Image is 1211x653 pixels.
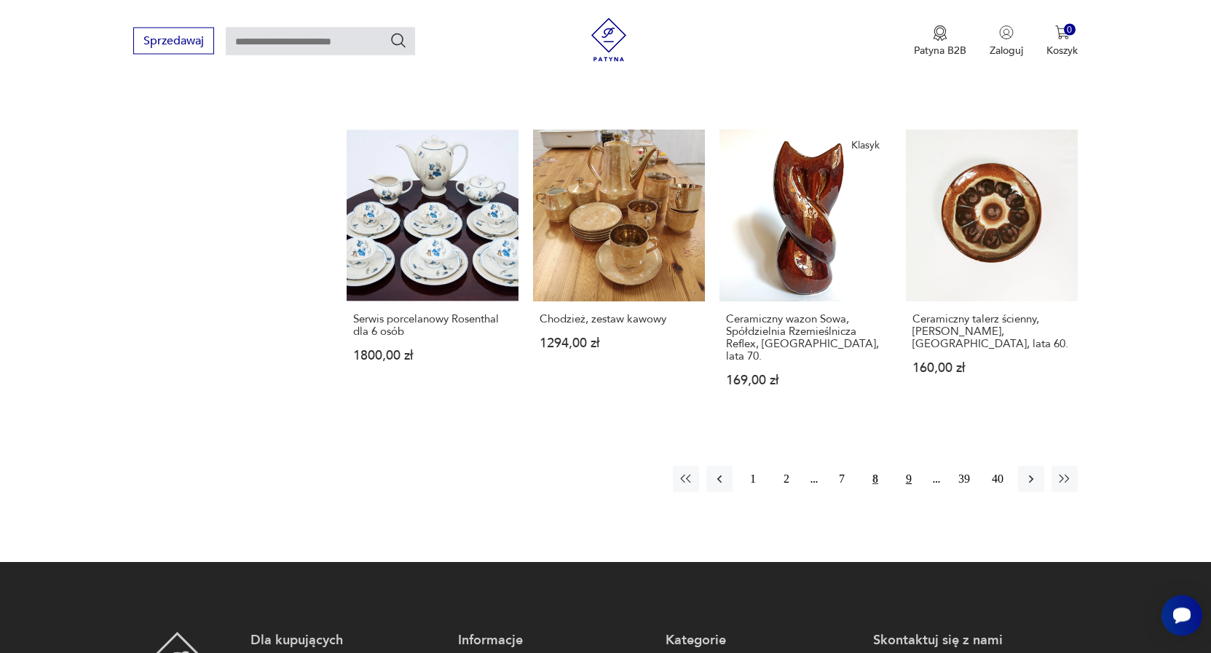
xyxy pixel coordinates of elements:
[133,27,214,54] button: Sprzedawaj
[1046,43,1078,57] p: Koszyk
[985,466,1011,492] button: 40
[540,337,698,349] p: 1294,00 zł
[914,43,966,57] p: Patyna B2B
[726,374,885,387] p: 169,00 zł
[740,466,766,492] button: 1
[353,349,512,362] p: 1800,00 zł
[1046,25,1078,57] button: 0Koszyk
[353,313,512,338] h3: Serwis porcelanowy Rosenthal dla 6 osób
[906,130,1078,415] a: Ceramiczny talerz ścienny, Łysa Góra, Polska, lata 60.Ceramiczny talerz ścienny, [PERSON_NAME], [...
[719,130,891,415] a: KlasykCeramiczny wazon Sowa, Spółdzielnia Rzemieślnicza Reflex, Warszawa, lata 70.Ceramiczny wazo...
[587,17,631,61] img: Patyna - sklep z meblami i dekoracjami vintage
[914,25,966,57] button: Patyna B2B
[1161,595,1202,636] iframe: Smartsupp widget button
[862,466,888,492] button: 8
[873,632,1066,649] p: Skontaktuj się z nami
[726,313,885,363] h3: Ceramiczny wazon Sowa, Spółdzielnia Rzemieślnicza Reflex, [GEOGRAPHIC_DATA], lata 70.
[990,43,1023,57] p: Zaloguj
[912,313,1071,350] h3: Ceramiczny talerz ścienny, [PERSON_NAME], [GEOGRAPHIC_DATA], lata 60.
[540,313,698,325] h3: Chodzież, zestaw kawowy
[951,466,977,492] button: 39
[533,130,705,415] a: Chodzież, zestaw kawowyChodzież, zestaw kawowy1294,00 zł
[912,362,1071,374] p: 160,00 zł
[914,25,966,57] a: Ikona medaluPatyna B2B
[251,632,443,649] p: Dla kupujących
[347,130,518,415] a: Serwis porcelanowy Rosenthal dla 6 osóbSerwis porcelanowy Rosenthal dla 6 osób1800,00 zł
[990,25,1023,57] button: Zaloguj
[896,466,922,492] button: 9
[458,632,651,649] p: Informacje
[933,25,947,41] img: Ikona medalu
[773,466,800,492] button: 2
[666,632,859,649] p: Kategorie
[390,31,407,49] button: Szukaj
[133,36,214,47] a: Sprzedawaj
[829,466,855,492] button: 7
[1055,25,1070,39] img: Ikona koszyka
[1064,23,1076,36] div: 0
[999,25,1014,39] img: Ikonka użytkownika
